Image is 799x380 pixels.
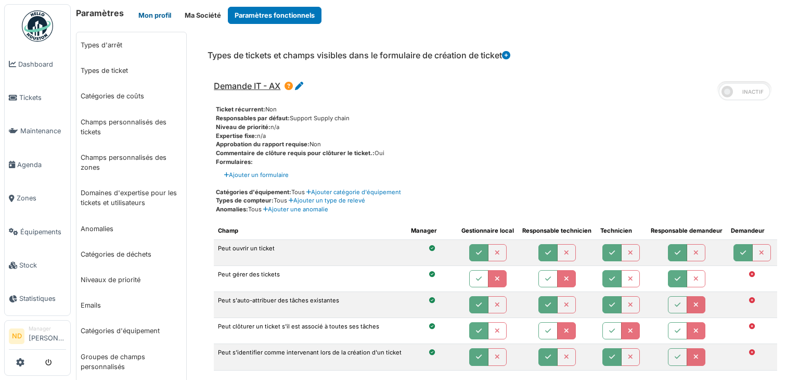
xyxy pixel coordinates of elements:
[262,206,328,213] a: Ajouter une anomalie
[5,248,70,282] a: Stock
[9,325,66,350] a: ND Manager[PERSON_NAME]
[5,115,70,148] a: Maintenance
[18,59,66,69] span: Dashboard
[216,149,777,158] div: Oui
[216,132,257,140] span: Expertise fixe:
[132,7,178,24] button: Mon profil
[17,193,66,203] span: Zones
[596,222,647,239] th: Technicien
[216,123,777,132] div: n/a
[5,148,70,181] a: Agenda
[216,141,310,148] span: Approbation du rapport requise:
[5,182,70,215] a: Zones
[214,292,407,318] td: Peut s'auto-attribuer des tâches existantes
[216,158,253,166] span: Formulaires:
[208,50,510,60] h6: Types de tickets et champs visibles dans le formulaire de création de ticket
[216,106,265,113] span: Ticket récurrent:
[76,8,124,18] h6: Paramètres
[214,81,280,91] span: Demande IT - AX
[407,222,457,239] th: Manager
[287,197,365,204] a: Ajouter un type de relevé
[216,188,291,196] span: Catégories d'équipement:
[216,149,375,157] span: Commentaire de clôture requis pour clôturer le ticket.:
[76,216,186,242] a: Anomalies
[228,7,321,24] button: Paramètres fonctionnels
[76,267,186,293] a: Niveaux de priorité
[76,58,186,83] a: Types de ticket
[216,196,777,205] div: Tous
[76,318,186,344] a: Catégories d'équipement
[214,318,407,344] td: Peut clôturer un ticket s'il est associé à toutes ses tâches
[19,260,66,270] span: Stock
[214,344,407,370] td: Peut s'identifier comme intervenant lors de la création d'un ticket
[76,293,186,318] a: Emails
[647,222,727,239] th: Responsable demandeur
[76,344,186,379] a: Groupes de champs personnalisés
[19,294,66,303] span: Statistiques
[76,109,186,145] a: Champs personnalisés des tickets
[5,81,70,114] a: Tickets
[9,328,24,344] li: ND
[5,215,70,248] a: Équipements
[20,227,66,237] span: Équipements
[214,265,407,292] td: Peut gérer des tickets
[216,114,777,123] div: Support Supply chain
[5,47,70,81] a: Dashboard
[216,197,274,204] span: Types de compteur:
[5,282,70,315] a: Statistiques
[216,205,777,214] div: Tous
[76,83,186,109] a: Catégories de coûts
[216,188,777,197] div: Tous
[20,126,66,136] span: Maintenance
[457,222,519,239] th: Gestionnaire local
[216,123,270,131] span: Niveau de priorité:
[178,7,228,24] button: Ma Société
[216,132,777,141] div: n/a
[216,206,248,213] span: Anomalies:
[76,242,186,267] a: Catégories de déchets
[518,222,596,239] th: Responsable technicien
[216,140,777,149] div: Non
[216,105,777,114] div: Non
[29,325,66,347] li: [PERSON_NAME]
[17,160,66,170] span: Agenda
[19,93,66,103] span: Tickets
[76,32,186,58] a: Types d'arrêt
[214,239,407,265] td: Peut ouvrir un ticket
[216,115,290,122] span: Responsables par défaut:
[76,180,186,216] a: Domaines d'expertise pour les tickets et utilisateurs
[305,188,401,196] a: Ajouter catégorie d'équipement
[22,10,53,42] img: Badge_color-CXgf-gQk.svg
[727,222,777,239] th: Demandeur
[29,325,66,333] div: Manager
[76,145,186,180] a: Champs personnalisés des zones
[214,222,407,239] th: Champ
[224,171,289,180] a: Ajouter un formulaire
